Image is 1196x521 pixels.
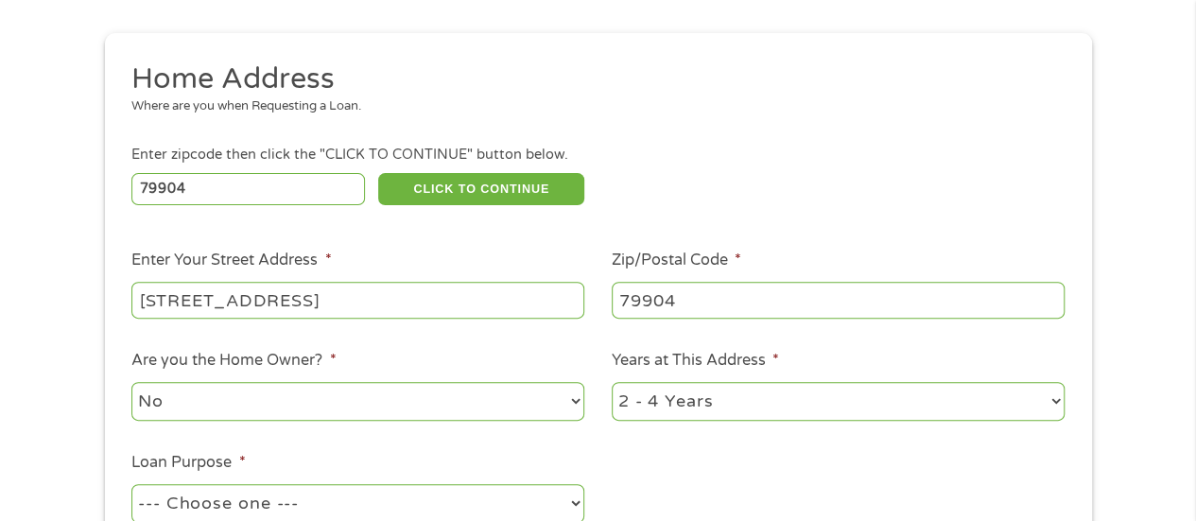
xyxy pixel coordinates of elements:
[612,251,741,270] label: Zip/Postal Code
[131,61,1050,98] h2: Home Address
[131,351,336,371] label: Are you the Home Owner?
[131,282,584,318] input: 1 Main Street
[131,97,1050,116] div: Where are you when Requesting a Loan.
[612,351,779,371] label: Years at This Address
[378,173,584,205] button: CLICK TO CONTINUE
[131,251,331,270] label: Enter Your Street Address
[131,145,1064,165] div: Enter zipcode then click the "CLICK TO CONTINUE" button below.
[131,173,365,205] input: Enter Zipcode (e.g 01510)
[131,453,245,473] label: Loan Purpose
